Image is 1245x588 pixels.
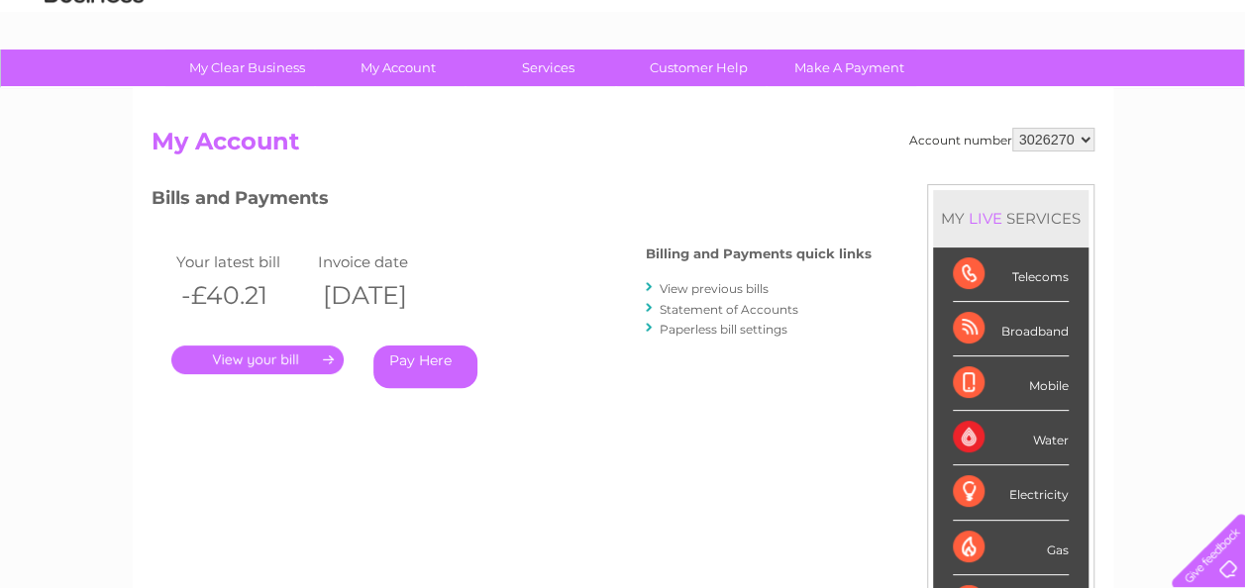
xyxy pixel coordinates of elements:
a: Contact [1113,84,1162,99]
a: Customer Help [617,49,780,86]
div: Broadband [953,302,1069,356]
div: Gas [953,521,1069,575]
a: Water [896,84,934,99]
th: -£40.21 [171,275,314,316]
a: Pay Here [373,345,477,388]
a: Log out [1180,84,1226,99]
th: [DATE] [313,275,456,316]
a: Telecoms [1001,84,1061,99]
div: Clear Business is a trading name of Verastar Limited (registered in [GEOGRAPHIC_DATA] No. 3667643... [156,11,1091,96]
a: Blog [1073,84,1101,99]
div: Telecoms [953,247,1069,302]
h2: My Account [152,128,1094,165]
a: Paperless bill settings [660,322,787,337]
a: . [171,345,344,374]
a: Energy [946,84,989,99]
a: Make A Payment [768,49,931,86]
div: MY SERVICES [933,190,1089,246]
div: Electricity [953,465,1069,520]
a: View previous bills [660,281,769,296]
h3: Bills and Payments [152,184,872,219]
a: 0333 014 3131 [872,10,1008,35]
h4: Billing and Payments quick links [646,246,872,261]
a: Statement of Accounts [660,302,798,317]
div: Account number [909,128,1094,151]
td: Your latest bill [171,248,314,275]
div: Water [953,411,1069,465]
div: Mobile [953,356,1069,411]
a: My Account [316,49,479,86]
img: logo.png [44,51,145,112]
a: My Clear Business [165,49,329,86]
a: Services [467,49,630,86]
div: LIVE [965,209,1006,228]
td: Invoice date [313,248,456,275]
